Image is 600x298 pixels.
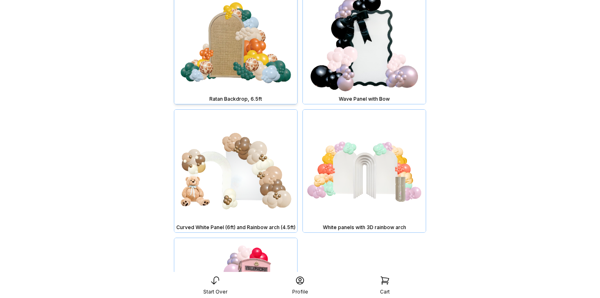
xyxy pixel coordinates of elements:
[304,224,424,231] div: White panels with 3D rainbow arch
[174,110,297,232] img: Curved White Panel (6ft) and Rainbow arch (4.5ft)
[303,110,426,232] img: White panels with 3D rainbow arch
[304,96,424,102] div: Wave Panel with Bow
[380,289,390,295] div: Cart
[176,224,296,231] div: Curved White Panel (6ft) and Rainbow arch (4.5ft)
[176,96,296,102] div: Ratan Backdrop, 6.5ft
[292,289,308,295] div: Profile
[203,289,227,295] div: Start Over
